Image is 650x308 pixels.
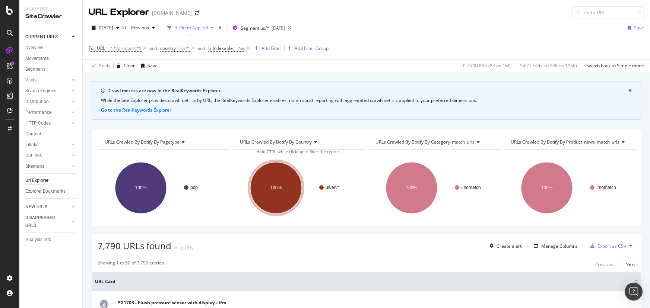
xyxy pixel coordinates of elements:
[25,187,66,195] div: Explorer Bookmarks
[597,243,626,249] div: Export as CSV
[25,55,77,62] a: Movements
[509,136,631,148] h4: URLs Crawled By Botify By product_news_match_urls
[25,236,51,244] div: Analysis Info
[25,12,76,21] div: SiteCrawler
[114,60,135,72] button: Clear
[25,87,56,95] div: Search Engines
[164,22,217,34] button: 3 Filters Applied
[217,24,223,32] div: times
[251,44,281,53] button: Add Filter
[25,76,37,84] div: Visits
[25,163,44,170] div: Sitemaps
[177,45,180,51] span: =
[197,45,205,51] div: and
[108,87,628,94] div: Crawl metrics are now in the RealKeywords Explorer
[25,76,70,84] a: Visits
[190,185,198,190] text: pdp
[285,44,329,53] button: Add Filter Group
[25,44,43,52] div: Overview
[148,62,158,69] div: Save
[627,86,634,96] button: close banner
[25,109,70,116] a: Performance
[520,62,577,69] div: 54.77 % Visits ( 58K on 106K )
[270,185,282,190] text: 100%
[25,98,70,106] a: Distribution
[25,177,77,185] a: Url Explorer
[486,240,521,252] button: Create alert
[595,260,613,269] button: Previous
[497,243,521,249] div: Create alert
[25,214,63,230] div: DISAPPEARED URLS
[122,24,128,30] span: vs
[368,155,499,220] div: A chart.
[241,25,269,31] span: Segment: us/*
[110,43,142,54] span: ^.*/product/.*$
[256,149,341,154] span: Hold CTRL while clicking to filter the report.
[261,45,281,51] div: Add Filter
[511,139,619,145] span: URLs Crawled By Botify By product_news_match_urls
[583,60,644,72] button: Switch back to Simple mode
[25,203,47,211] div: NEW URLS
[25,119,51,127] div: HTTP Codes
[625,261,635,267] div: Next
[25,141,70,149] a: Inlinks
[625,22,644,34] button: Save
[25,119,70,127] a: HTTP Codes
[531,241,578,250] button: Manage Columns
[238,43,245,54] span: Yes
[625,283,643,301] div: Open Intercom Messenger
[25,203,70,211] a: NEW URLS
[25,130,41,138] div: Content
[25,6,76,12] div: Analytics
[101,107,171,113] button: Go to the RealKeywords Explorer
[541,243,578,249] div: Manage Columns
[138,60,158,72] button: Save
[25,44,77,52] a: Overview
[586,62,644,69] div: Switch back to Simple mode
[197,45,205,52] button: and
[25,141,38,149] div: Inlinks
[149,45,157,52] button: and
[98,155,228,220] svg: A chart.
[25,187,77,195] a: Explorer Bookmarks
[596,185,616,190] text: #nomatch
[99,25,113,31] span: 2025 Oct. 6th
[195,10,199,16] div: arrow-right-arrow-left
[160,45,176,51] span: country
[25,152,70,160] a: Outlinks
[573,6,644,19] input: Find a URL
[89,22,122,34] button: [DATE]
[25,177,48,185] div: Url Explorer
[128,25,149,31] span: Previous
[89,45,105,51] span: Full URL
[95,278,632,285] span: URL Card
[208,45,233,51] span: Is Indexable
[98,240,171,252] span: 7,790 URLs found
[504,155,634,220] svg: A chart.
[272,25,285,31] div: [DATE]
[541,185,552,190] text: 100%
[92,81,641,120] div: info banner
[595,261,613,267] div: Previous
[103,136,222,148] h4: URLs Crawled By Botify By pagetype
[25,65,45,73] div: Segments
[326,185,340,190] text: us/en/*
[179,245,193,251] div: -0.16%
[25,214,70,230] a: DISAPPEARED URLS
[240,139,312,145] span: URLs Crawled By Botify By country
[25,109,51,116] div: Performance
[238,136,358,148] h4: URLs Crawled By Botify By country
[634,25,644,31] div: Save
[105,139,180,145] span: URLs Crawled By Botify By pagetype
[233,155,363,220] div: A chart.
[106,45,109,51] span: =
[175,25,208,31] div: 3 Filters Applied
[89,60,110,72] button: Apply
[89,6,149,19] div: URL Explorer
[135,185,147,190] text: 100%
[461,185,481,190] text: #nomatch
[25,33,70,41] a: CURRENT URLS
[25,65,77,73] a: Segments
